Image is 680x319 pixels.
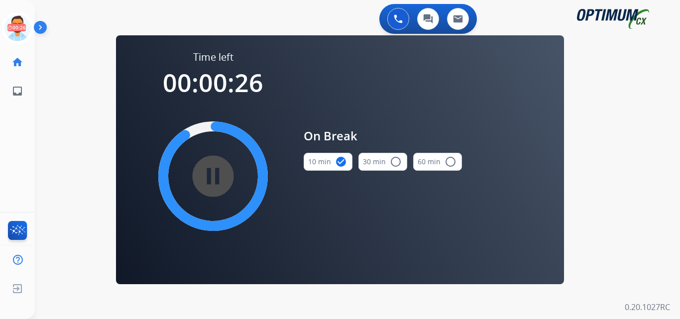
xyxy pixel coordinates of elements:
button: 10 min [304,153,352,171]
mat-icon: radio_button_unchecked [445,156,456,168]
button: 30 min [358,153,407,171]
span: Time left [193,50,233,64]
mat-icon: inbox [11,85,23,97]
span: On Break [304,127,462,145]
span: 00:00:26 [163,66,263,100]
mat-icon: home [11,56,23,68]
button: 60 min [413,153,462,171]
mat-icon: check_circle [335,156,347,168]
mat-icon: pause_circle_filled [207,170,219,182]
p: 0.20.1027RC [625,301,670,313]
mat-icon: radio_button_unchecked [390,156,402,168]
